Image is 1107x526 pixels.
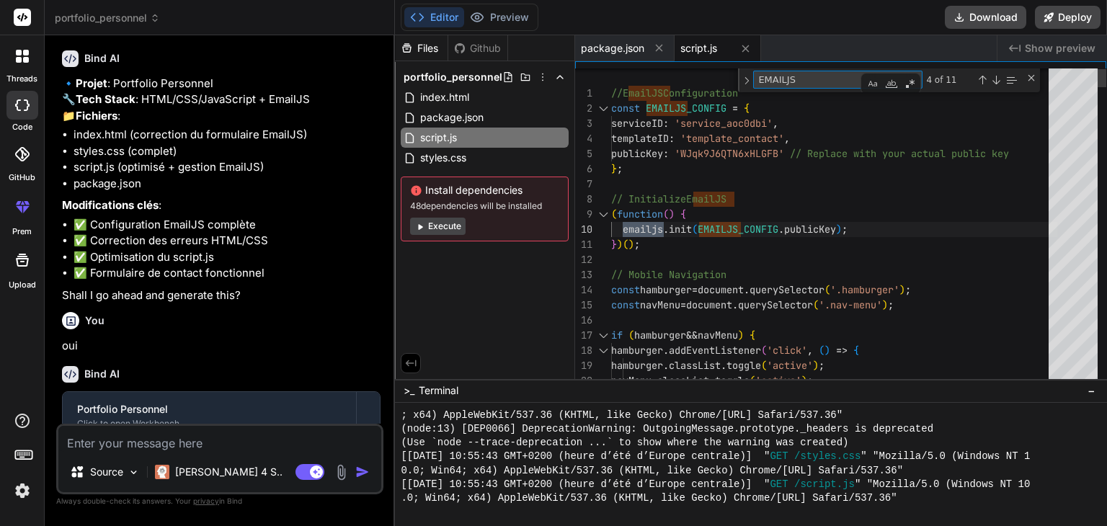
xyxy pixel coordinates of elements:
[77,402,342,416] div: Portfolio Personnel
[669,344,761,357] span: addEventListener
[686,298,732,311] span: document
[9,279,36,291] label: Upload
[761,344,767,357] span: (
[611,147,663,160] span: publicKey
[575,252,592,267] div: 12
[575,116,592,131] div: 3
[175,465,283,479] p: [PERSON_NAME] 4 S..
[404,383,414,398] span: >_
[853,344,859,357] span: {
[855,478,1030,491] span: " "Mozilla/5.0 (Windows NT 10
[594,343,613,358] div: Click to collapse the range.
[784,223,836,236] span: publicKey
[404,70,502,84] span: portfolio_personnel
[575,192,592,207] div: 8
[575,101,592,116] div: 2
[657,374,709,387] span: classList
[726,359,761,372] span: toggle
[62,338,381,355] p: oui
[634,238,640,251] span: ;
[12,121,32,133] label: code
[611,374,652,387] span: navMenu
[977,74,988,86] div: Previous Match (Shift+Enter)
[692,283,698,296] span: =
[76,109,117,122] strong: Fichiers
[790,147,1009,160] span: // Replace with your actual public key
[686,329,698,342] span: &&
[575,358,592,373] div: 19
[750,329,755,342] span: {
[74,217,381,233] li: ✅ Configuration EmailJS complète
[715,374,750,387] span: toggle
[594,207,613,222] div: Click to collapse the range.
[646,102,686,115] span: EMAILJS
[575,222,592,237] div: 10
[74,176,381,192] li: package.json
[55,11,160,25] span: portfolio_personnel
[611,238,617,251] span: }
[419,89,471,106] span: index.html
[945,6,1026,29] button: Download
[744,102,750,115] span: {
[128,466,140,478] img: Pick Models
[76,92,135,106] strong: Tech Stack
[899,283,905,296] span: )
[866,76,880,91] div: Match Case (Alt+C)
[628,238,634,251] span: )
[903,76,917,91] div: Use Regular Expression (Alt+R)
[669,132,675,145] span: :
[410,183,559,197] span: Install dependencies
[575,237,592,252] div: 11
[824,283,830,296] span: (
[882,298,888,311] span: )
[721,359,726,372] span: .
[819,359,824,372] span: ;
[824,344,830,357] span: )
[10,478,35,503] img: settings
[62,198,159,212] strong: Modifications clés
[155,465,169,479] img: Claude 4 Sonnet
[74,249,381,266] li: ✅ Optimisation du script.js
[611,268,726,281] span: // Mobile Navigation
[836,223,842,236] span: )
[617,208,663,220] span: function
[62,76,381,125] p: 🔹 : Portfolio Personnel 🔧 : HTML/CSS/JavaScript + EmailJS 📁 :
[56,494,383,508] p: Always double-check its answers. Your in Bind
[611,86,623,99] span: //
[1003,72,1019,88] div: Find in Selection (Alt+L)
[575,298,592,313] div: 15
[401,478,770,491] span: [[DATE] 10:55:43 GMT+0200 (heure d’été d’Europe centrale)] "
[680,41,717,55] span: script.js
[84,51,120,66] h6: Bind AI
[663,223,669,236] span: .
[575,343,592,358] div: 18
[738,329,744,342] span: )
[669,208,675,220] span: )
[623,238,628,251] span: (
[1088,383,1095,398] span: −
[698,283,744,296] span: document
[575,131,592,146] div: 4
[692,223,698,236] span: (
[84,367,120,381] h6: Bind AI
[663,359,669,372] span: .
[410,200,559,212] span: 48 dependencies will be installed
[611,192,686,205] span: // Initialize
[744,283,750,296] span: .
[401,436,848,450] span: (Use `node --trace-deprecation ...` to show where the warning was created)
[623,223,663,236] span: emailjs
[575,373,592,388] div: 20
[738,223,778,236] span: _CONFIG
[410,218,466,235] button: Execute
[836,344,848,357] span: =>
[830,283,899,296] span: '.hamburger'
[761,359,767,372] span: (
[640,298,680,311] span: navMenu
[594,328,613,343] div: Click to collapse the range.
[575,86,592,101] div: 1
[6,73,37,85] label: threads
[617,238,623,251] span: )
[754,71,874,88] textarea: Find
[611,162,617,175] span: }
[74,233,381,249] li: ✅ Correction des erreurs HTML/CSS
